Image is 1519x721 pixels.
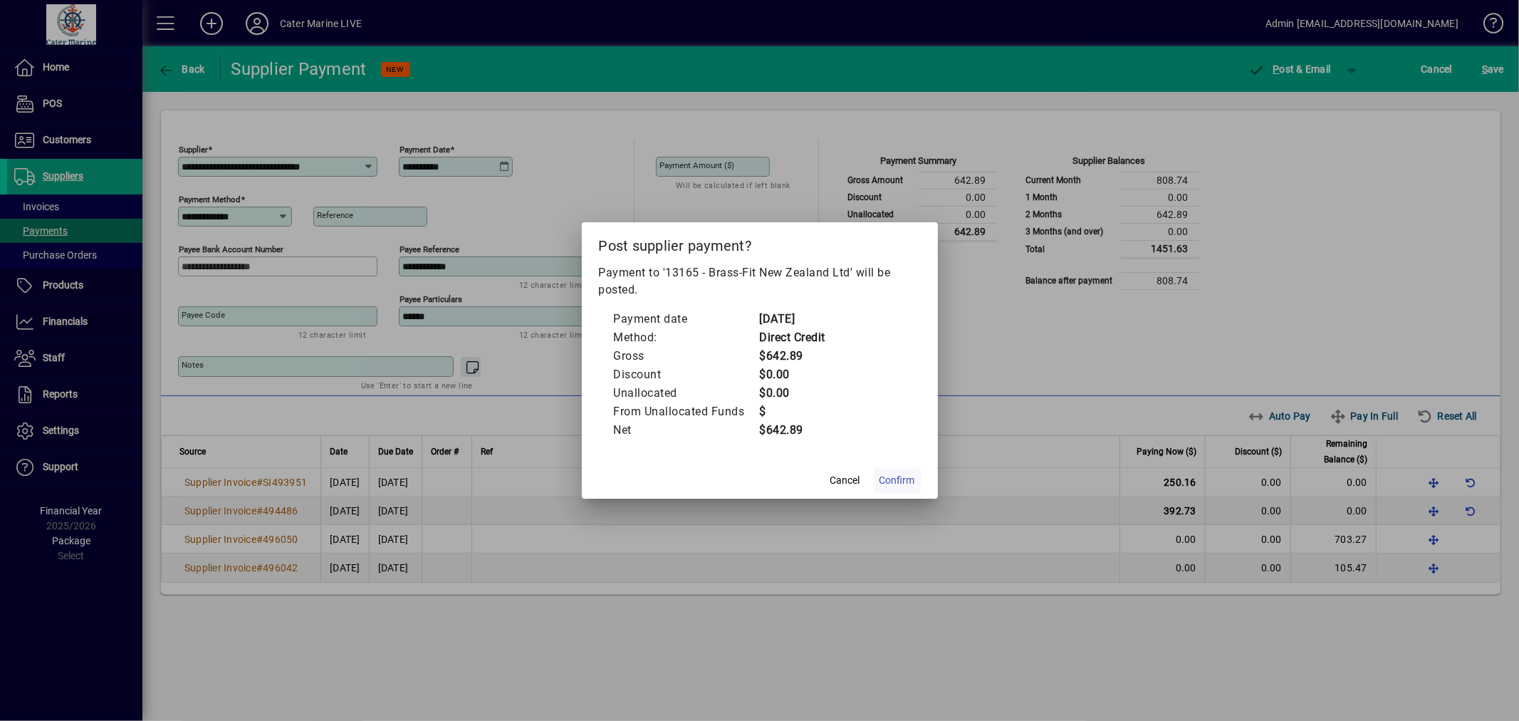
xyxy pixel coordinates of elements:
span: Confirm [879,473,915,488]
td: [DATE] [759,310,826,328]
p: Payment to '13165 - Brass-Fit New Zealand Ltd' will be posted. [599,264,921,299]
td: Gross [613,347,759,365]
td: Discount [613,365,759,384]
td: Direct Credit [759,328,826,347]
button: Cancel [823,467,868,493]
td: Unallocated [613,384,759,403]
h2: Post supplier payment? [582,222,938,264]
td: From Unallocated Funds [613,403,759,421]
td: Payment date [613,310,759,328]
td: $642.89 [759,347,826,365]
span: Cancel [830,473,860,488]
button: Confirm [874,467,921,493]
td: Net [613,421,759,440]
td: $0.00 [759,365,826,384]
td: $0.00 [759,384,826,403]
td: $642.89 [759,421,826,440]
td: $ [759,403,826,421]
td: Method: [613,328,759,347]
